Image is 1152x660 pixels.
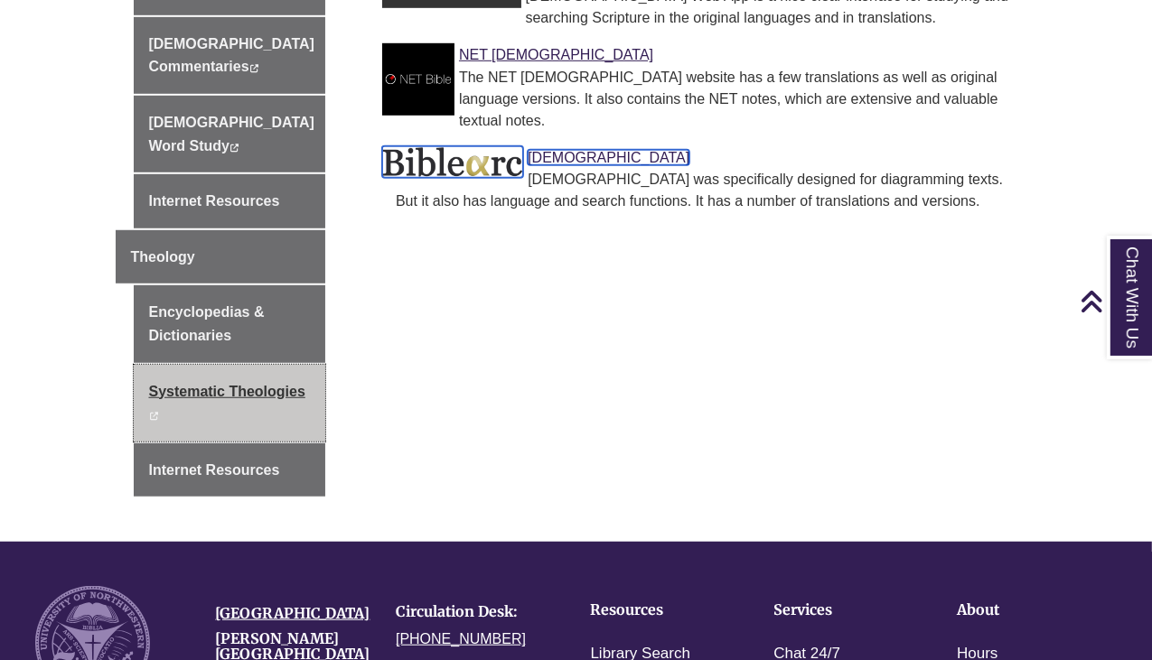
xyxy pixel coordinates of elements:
a: [DEMOGRAPHIC_DATA] Word Study [134,96,326,172]
i: This link opens in a new window [149,412,159,420]
a: Systematic Theologies [134,365,326,442]
h4: About [957,602,1084,618]
img: Link to Biblearc [382,146,523,178]
a: [DEMOGRAPHIC_DATA] Commentaries [134,17,326,94]
a: Internet Resources [134,443,326,497]
a: Theology [116,230,326,284]
a: [GEOGRAPHIC_DATA] [216,604,370,622]
img: Link to NET Bible [382,43,454,116]
span: Theology [131,249,195,265]
div: [DEMOGRAPHIC_DATA] was specifically designed for diagramming texts. But it also has language and ... [396,169,1023,212]
h4: Resources [591,602,718,618]
a: Link to Biblearc [DEMOGRAPHIC_DATA] [528,150,689,165]
i: This link opens in a new window [229,144,239,152]
i: This link opens in a new window [249,64,259,72]
div: The NET [DEMOGRAPHIC_DATA] website has a few translations as well as original language versions. ... [396,67,1023,132]
a: Back to Top [1080,289,1147,313]
h4: Services [773,602,901,618]
h4: Circulation Desk: [396,604,549,620]
a: Link to NET Bible NET [DEMOGRAPHIC_DATA] [459,47,653,62]
a: Internet Resources [134,174,326,228]
a: [PHONE_NUMBER] [396,631,526,646]
a: Encyclopedias & Dictionaries [134,285,326,362]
